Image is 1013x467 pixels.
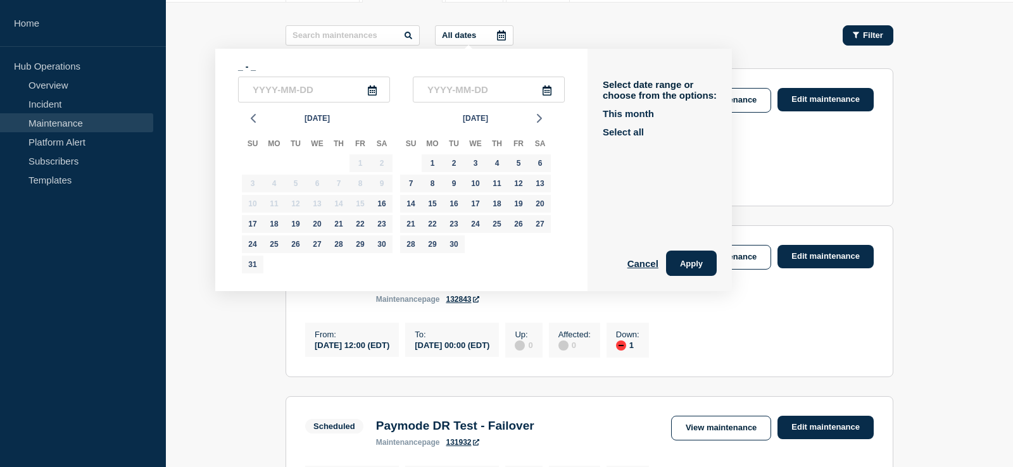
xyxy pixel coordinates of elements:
[373,195,391,213] div: Saturday, Aug 16, 2025
[467,154,484,172] div: Wednesday, Sep 3, 2025
[313,421,355,431] div: Scheduled
[616,339,639,351] div: 1
[244,235,261,253] div: Sunday, Aug 24, 2025
[446,438,479,447] a: 131932
[467,175,484,192] div: Wednesday, Sep 10, 2025
[376,295,440,304] p: page
[435,25,513,46] button: All dates
[287,195,305,213] div: Tuesday, Aug 12, 2025
[508,137,529,153] div: Fr
[488,154,506,172] div: Thursday, Sep 4, 2025
[445,195,463,213] div: Tuesday, Sep 16, 2025
[349,137,371,153] div: Fr
[315,330,389,339] p: From :
[306,137,328,153] div: We
[415,330,489,339] p: To :
[424,175,441,192] div: Monday, Sep 8, 2025
[671,416,771,440] a: View maintenance
[531,215,549,233] div: Saturday, Sep 27, 2025
[351,195,369,213] div: Friday, Aug 15, 2025
[413,77,565,103] input: YYYY-MM-DD
[315,339,389,350] div: [DATE] 12:00 (EDT)
[371,137,393,153] div: Sa
[515,340,525,351] div: disabled
[627,251,658,276] button: Cancel
[373,215,391,233] div: Saturday, Aug 23, 2025
[286,25,420,46] input: Search maintenances
[510,154,527,172] div: Friday, Sep 5, 2025
[415,339,489,350] div: [DATE] 00:00 (EDT)
[424,215,441,233] div: Monday, Sep 22, 2025
[265,235,283,253] div: Monday, Aug 25, 2025
[308,175,326,192] div: Wednesday, Aug 6, 2025
[616,340,626,351] div: down
[445,235,463,253] div: Tuesday, Sep 30, 2025
[488,175,506,192] div: Thursday, Sep 11, 2025
[373,235,391,253] div: Saturday, Aug 30, 2025
[443,137,465,153] div: Tu
[402,235,420,253] div: Sunday, Sep 28, 2025
[402,175,420,192] div: Sunday, Sep 7, 2025
[603,127,644,137] button: Select all
[603,79,717,101] p: Select date range or choose from the options:
[467,215,484,233] div: Wednesday, Sep 24, 2025
[666,251,717,276] button: Apply
[616,330,639,339] p: Down :
[238,77,390,103] input: YYYY-MM-DD
[244,215,261,233] div: Sunday, Aug 17, 2025
[465,137,486,153] div: We
[843,25,893,46] button: Filter
[287,215,305,233] div: Tuesday, Aug 19, 2025
[510,195,527,213] div: Friday, Sep 19, 2025
[422,137,443,153] div: Mo
[603,108,654,119] button: This month
[330,195,348,213] div: Thursday, Aug 14, 2025
[558,339,591,351] div: 0
[244,195,261,213] div: Sunday, Aug 10, 2025
[351,175,369,192] div: Friday, Aug 8, 2025
[373,175,391,192] div: Saturday, Aug 9, 2025
[308,215,326,233] div: Wednesday, Aug 20, 2025
[531,195,549,213] div: Saturday, Sep 20, 2025
[515,330,532,339] p: Up :
[330,235,348,253] div: Thursday, Aug 28, 2025
[351,235,369,253] div: Friday, Aug 29, 2025
[244,175,261,192] div: Sunday, Aug 3, 2025
[558,330,591,339] p: Affected :
[424,235,441,253] div: Monday, Sep 29, 2025
[515,339,532,351] div: 0
[308,195,326,213] div: Wednesday, Aug 13, 2025
[265,215,283,233] div: Monday, Aug 18, 2025
[424,154,441,172] div: Monday, Sep 1, 2025
[445,215,463,233] div: Tuesday, Sep 23, 2025
[376,295,422,304] span: maintenance
[777,416,874,439] a: Edit maintenance
[467,195,484,213] div: Wednesday, Sep 17, 2025
[238,61,565,72] p: _ - _
[351,154,369,172] div: Friday, Aug 1, 2025
[863,30,883,40] span: Filter
[244,256,261,273] div: Sunday, Aug 31, 2025
[558,340,569,351] div: disabled
[376,438,440,447] p: page
[531,175,549,192] div: Saturday, Sep 13, 2025
[287,235,305,253] div: Tuesday, Aug 26, 2025
[330,215,348,233] div: Thursday, Aug 21, 2025
[373,154,391,172] div: Saturday, Aug 2, 2025
[242,137,263,153] div: Su
[445,154,463,172] div: Tuesday, Sep 2, 2025
[265,175,283,192] div: Monday, Aug 4, 2025
[531,154,549,172] div: Saturday, Sep 6, 2025
[529,137,551,153] div: Sa
[299,109,335,128] button: [DATE]
[442,30,476,40] p: All dates
[328,137,349,153] div: Th
[510,175,527,192] div: Friday, Sep 12, 2025
[376,419,534,433] h3: Paymode DR Test - Failover
[308,235,326,253] div: Wednesday, Aug 27, 2025
[446,295,479,304] a: 132843
[445,175,463,192] div: Tuesday, Sep 9, 2025
[287,175,305,192] div: Tuesday, Aug 5, 2025
[777,245,874,268] a: Edit maintenance
[285,137,306,153] div: Tu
